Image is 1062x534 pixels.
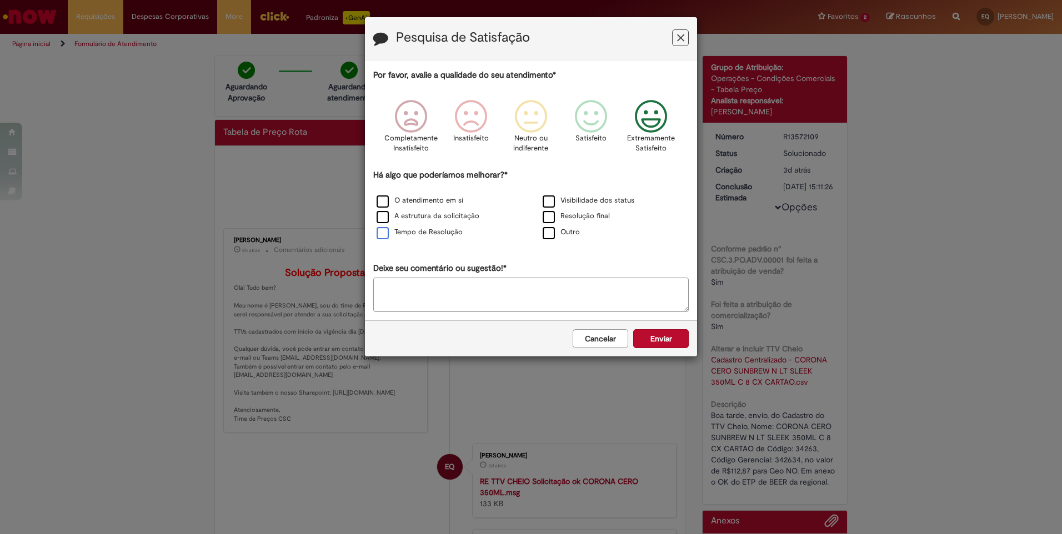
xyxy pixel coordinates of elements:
label: Tempo de Resolução [377,227,463,238]
label: Por favor, avalie a qualidade do seu atendimento* [373,69,556,81]
p: Extremamente Satisfeito [627,133,675,154]
label: A estrutura da solicitação [377,211,479,221]
div: Satisfeito [563,92,619,168]
div: Insatisfeito [443,92,499,168]
div: Extremamente Satisfeito [623,92,679,168]
button: Cancelar [573,329,628,348]
p: Completamente Insatisfeito [384,133,438,154]
label: Resolução final [543,211,610,221]
button: Enviar [633,329,689,348]
label: Pesquisa de Satisfação [396,31,530,45]
label: Outro [543,227,580,238]
p: Neutro ou indiferente [511,133,551,154]
p: Satisfeito [575,133,607,144]
label: Deixe seu comentário ou sugestão!* [373,263,507,274]
div: Completamente Insatisfeito [382,92,439,168]
p: Insatisfeito [453,133,489,144]
div: Neutro ou indiferente [503,92,559,168]
label: Visibilidade dos status [543,195,634,206]
label: O atendimento em si [377,195,463,206]
div: Há algo que poderíamos melhorar?* [373,169,689,241]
